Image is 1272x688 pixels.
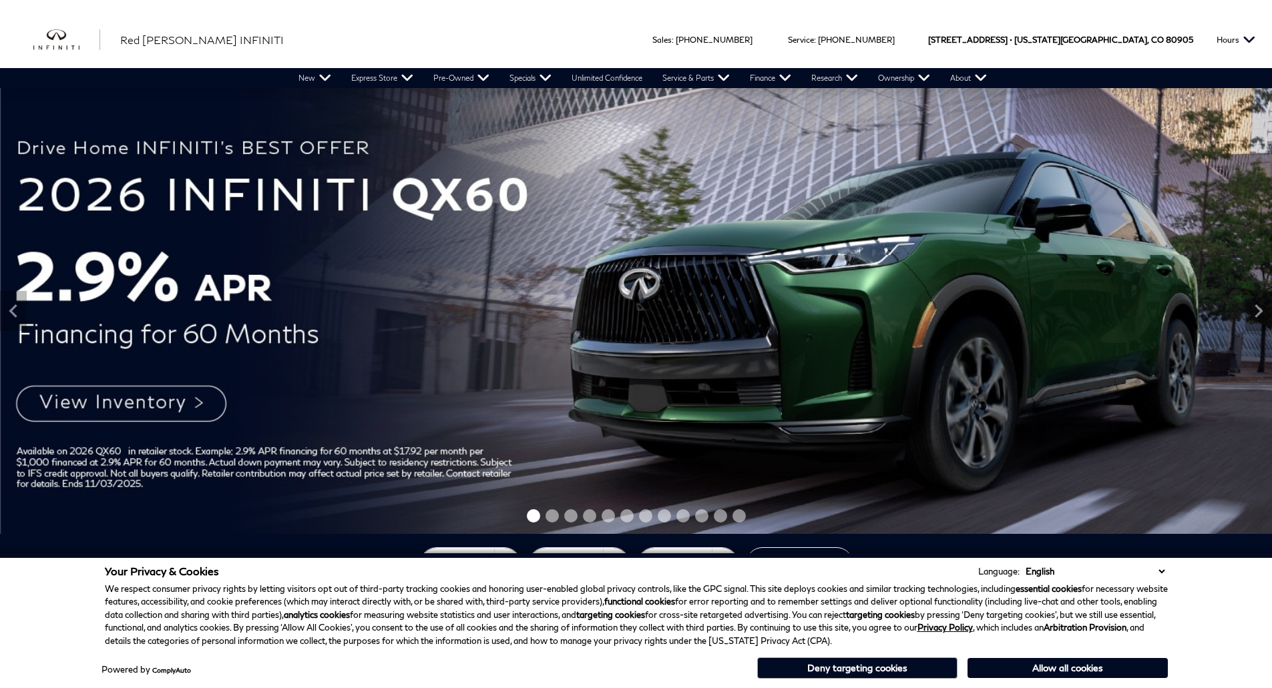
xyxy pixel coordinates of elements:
span: Go to slide 2 [546,509,559,523]
span: [STREET_ADDRESS] • [928,11,1012,68]
a: Express Store [341,68,423,88]
strong: Arbitration Provision [1044,622,1126,633]
strong: targeting cookies [576,609,645,620]
span: Go to slide 8 [658,509,671,523]
span: Go to slide 11 [714,509,727,523]
button: Search [746,547,853,581]
a: Privacy Policy [917,622,973,633]
span: Go to slide 3 [564,509,578,523]
a: infiniti [33,29,100,51]
span: Service [788,35,814,45]
a: [PHONE_NUMBER] [818,35,895,45]
div: Language: [978,567,1020,576]
button: Open the hours dropdown [1210,11,1262,68]
span: [US_STATE][GEOGRAPHIC_DATA], [1014,11,1149,68]
span: Go to slide 12 [732,509,746,523]
button: Model [638,548,738,581]
strong: essential cookies [1016,583,1082,594]
span: Go to slide 5 [602,509,615,523]
a: Red [PERSON_NAME] INFINITI [120,32,284,48]
span: Go to slide 7 [639,509,652,523]
span: : [672,35,674,45]
a: [STREET_ADDRESS] • [US_STATE][GEOGRAPHIC_DATA], CO 80905 [928,35,1193,45]
div: Powered by [101,665,191,674]
a: Specials [499,68,562,88]
span: Go to slide 4 [583,509,596,523]
a: Ownership [868,68,940,88]
strong: analytics cookies [284,609,350,620]
span: Go to slide 6 [620,509,634,523]
span: Red [PERSON_NAME] INFINITI [120,33,284,46]
strong: targeting cookies [846,609,915,620]
nav: Main Navigation [288,68,997,88]
select: Language Select [1022,565,1168,578]
a: ComplyAuto [152,666,191,674]
a: Pre-Owned [423,68,499,88]
button: Allow all cookies [968,658,1168,678]
button: Type [420,548,521,581]
span: Go to slide 10 [695,509,708,523]
span: Sales [652,35,672,45]
span: : [814,35,816,45]
img: INFINITI [33,29,100,51]
a: [PHONE_NUMBER] [676,35,753,45]
button: Deny targeting cookies [757,657,958,679]
span: CO [1151,11,1164,68]
p: We respect consumer privacy rights by letting visitors opt out of third-party tracking cookies an... [105,583,1168,648]
a: Unlimited Confidence [562,68,652,88]
span: Your Privacy & Cookies [105,565,219,577]
a: About [940,68,997,88]
span: Go to slide 1 [527,509,540,523]
strong: functional cookies [604,596,675,607]
a: Service & Parts [652,68,740,88]
button: Year [529,548,630,581]
div: Next [1245,291,1272,331]
span: 80905 [1166,11,1193,68]
a: New [288,68,341,88]
a: Research [801,68,868,88]
a: Finance [740,68,801,88]
span: Go to slide 9 [676,509,690,523]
